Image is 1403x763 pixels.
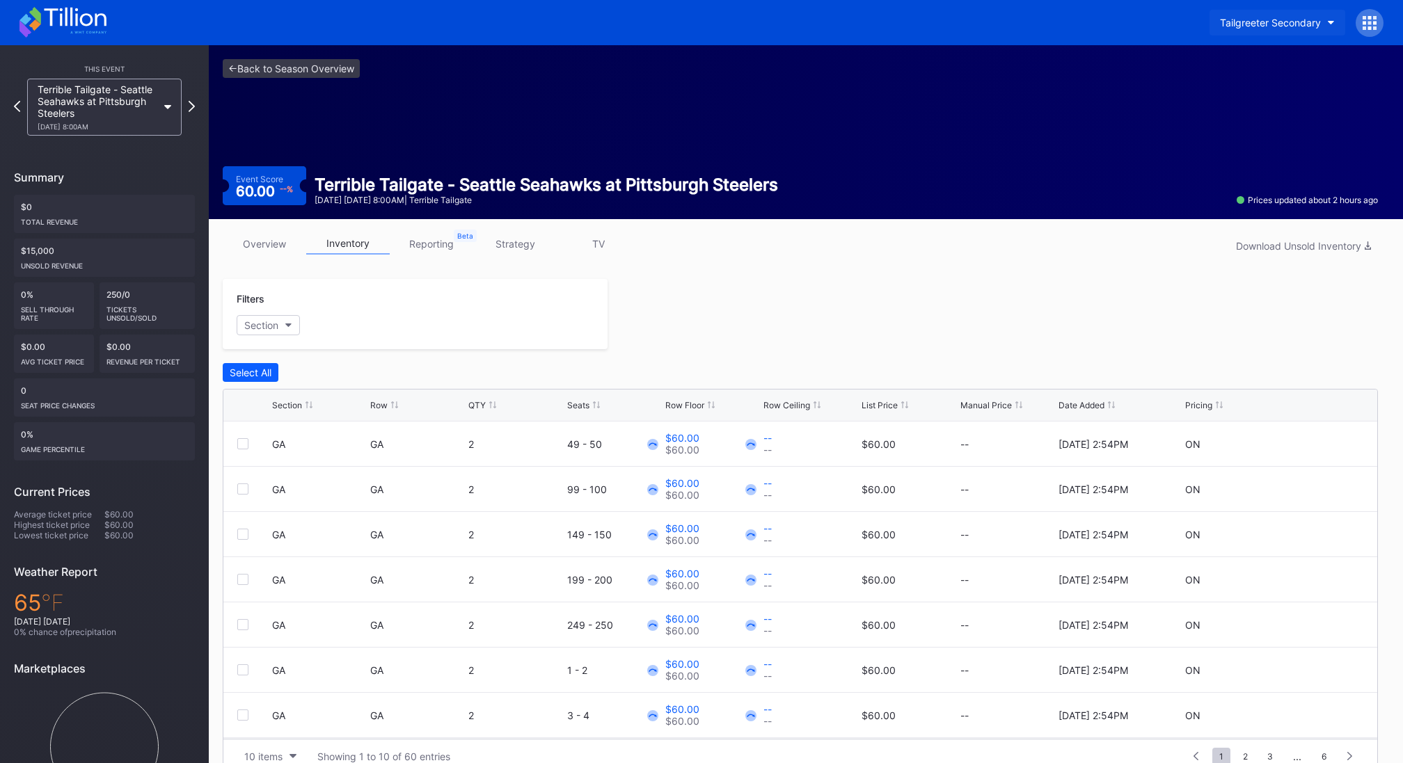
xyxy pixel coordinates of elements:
[862,438,896,450] div: $60.00
[315,175,778,195] div: Terrible Tailgate - Seattle Seahawks at Pittsburgh Steelers
[665,477,699,489] div: $60.00
[665,489,699,501] div: $60.00
[272,438,367,450] div: GA
[14,520,104,530] div: Highest ticket price
[468,574,563,586] div: 2
[237,293,594,305] div: Filters
[38,83,157,131] div: Terrible Tailgate - Seattle Seahawks at Pittsburgh Steelers
[862,619,896,631] div: $60.00
[468,400,486,410] div: QTY
[567,574,662,586] div: 199 - 200
[665,400,704,410] div: Row Floor
[763,625,772,636] div: --
[104,520,195,530] div: $60.00
[14,282,94,329] div: 0%
[1185,438,1200,450] div: ON
[567,709,662,721] div: 3 - 4
[14,565,195,579] div: Weather Report
[763,658,772,670] div: --
[272,619,367,631] div: GA
[763,703,772,715] div: --
[1185,483,1200,495] div: ON
[280,186,293,193] div: -- %
[244,319,278,331] div: Section
[960,400,1012,410] div: Manual Price
[370,619,465,631] div: GA
[21,440,188,453] div: Game percentile
[468,664,563,676] div: 2
[1283,750,1312,762] div: ...
[567,483,662,495] div: 99 - 100
[862,529,896,540] div: $60.00
[14,589,195,616] div: 65
[763,613,772,625] div: --
[557,233,640,255] a: TV
[1059,619,1128,631] div: [DATE] 2:54PM
[665,625,699,636] div: $60.00
[1185,529,1200,540] div: ON
[1059,438,1128,450] div: [DATE] 2:54PM
[1185,400,1212,410] div: Pricing
[1210,10,1345,35] button: Tailgreeter Secondary
[960,529,1055,540] div: --
[665,658,699,670] div: $60.00
[370,483,465,495] div: GA
[14,661,195,675] div: Marketplaces
[763,477,772,489] div: --
[567,529,662,540] div: 149 - 150
[763,432,772,444] div: --
[473,233,557,255] a: strategy
[665,670,699,682] div: $60.00
[14,239,195,277] div: $15,000
[236,174,283,184] div: Event Score
[14,195,195,233] div: $0
[370,438,465,450] div: GA
[960,483,1055,495] div: --
[665,703,699,715] div: $60.00
[223,363,278,382] button: Select All
[1220,17,1321,29] div: Tailgreeter Secondary
[960,574,1055,586] div: --
[41,589,64,616] span: ℉
[960,709,1055,721] div: --
[21,212,188,226] div: Total Revenue
[272,529,367,540] div: GA
[763,522,772,534] div: --
[14,616,195,627] div: [DATE] [DATE]
[272,709,367,721] div: GA
[567,438,662,450] div: 49 - 50
[14,627,195,637] div: 0 % chance of precipitation
[665,613,699,625] div: $60.00
[370,664,465,676] div: GA
[223,59,360,78] a: <-Back to Season Overview
[14,335,94,373] div: $0.00
[862,574,896,586] div: $60.00
[104,530,195,540] div: $60.00
[104,509,195,520] div: $60.00
[763,400,810,410] div: Row Ceiling
[665,432,699,444] div: $60.00
[272,574,367,586] div: GA
[230,367,271,378] div: Select All
[21,300,87,322] div: Sell Through Rate
[1059,664,1128,676] div: [DATE] 2:54PM
[665,444,699,456] div: $60.00
[14,170,195,184] div: Summary
[14,485,195,499] div: Current Prices
[960,619,1055,631] div: --
[862,483,896,495] div: $60.00
[237,315,300,335] button: Section
[1185,574,1200,586] div: ON
[665,715,699,727] div: $60.00
[567,400,589,410] div: Seats
[1059,709,1128,721] div: [DATE] 2:54PM
[960,438,1055,450] div: --
[370,529,465,540] div: GA
[315,195,778,205] div: [DATE] [DATE] 8:00AM | Terrible Tailgate
[14,530,104,540] div: Lowest ticket price
[14,65,195,73] div: This Event
[244,750,283,762] div: 10 items
[38,122,157,131] div: [DATE] 8:00AM
[1237,195,1378,205] div: Prices updated about 2 hours ago
[14,422,195,460] div: 0%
